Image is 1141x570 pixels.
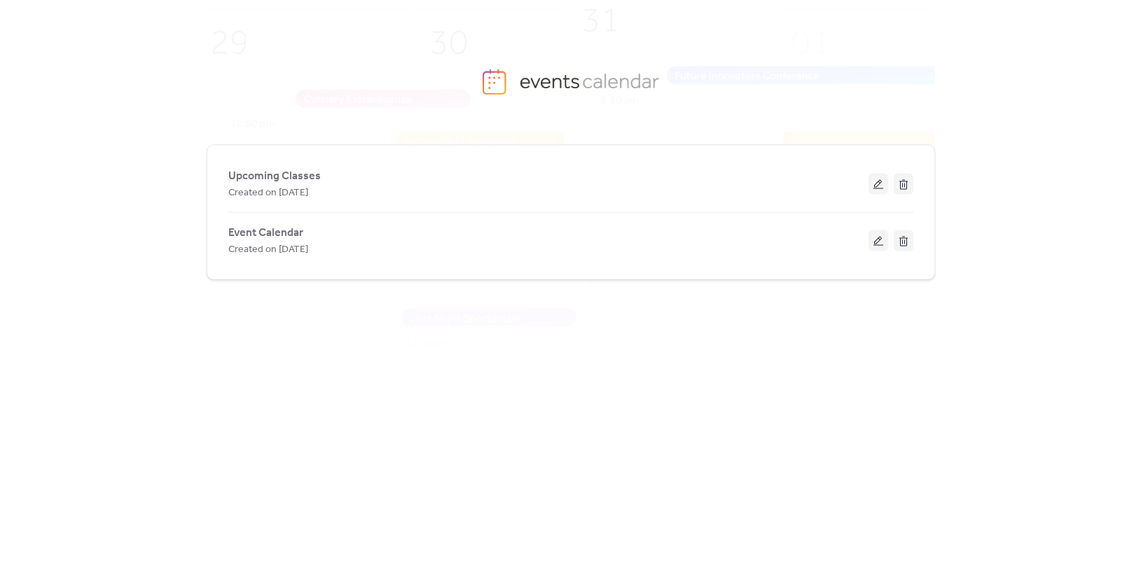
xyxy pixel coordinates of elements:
[228,168,321,185] span: Upcoming Classes
[228,172,321,180] a: Upcoming Classes
[228,242,308,258] span: Created on [DATE]
[228,185,308,202] span: Created on [DATE]
[228,229,303,237] a: Event Calendar
[228,225,303,242] span: Event Calendar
